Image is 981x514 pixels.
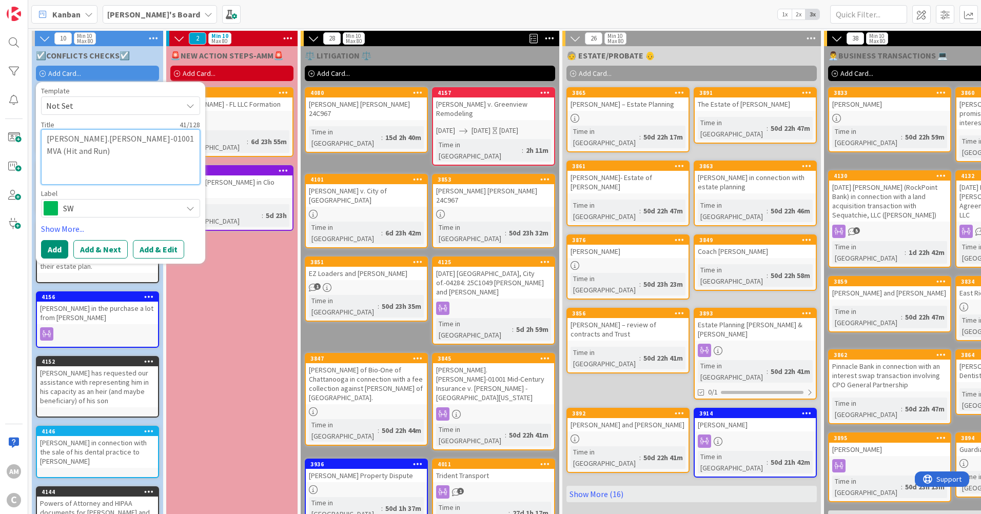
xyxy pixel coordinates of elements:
div: 5d 23h [263,210,289,221]
div: 3849 [695,235,816,245]
div: Min 10 [77,33,92,38]
span: 2 [189,32,206,45]
div: 41 / 128 [57,120,200,129]
div: 3892 [567,409,689,418]
div: 4011 [433,460,554,469]
div: 3862 [834,351,950,359]
div: [PERSON_NAME] in connection with the sale of his dental practice to [PERSON_NAME] [37,436,158,468]
div: Time in [GEOGRAPHIC_DATA] [309,222,381,244]
div: 4156[PERSON_NAME] in the purchase a lot from [PERSON_NAME] [37,292,158,324]
span: 1 [314,283,321,290]
span: 3x [806,9,819,19]
div: 4101 [310,176,427,183]
div: 3862 [829,350,950,360]
div: 3861 [572,163,689,170]
span: : [639,452,641,463]
div: 4100 [171,88,292,97]
div: Time in [GEOGRAPHIC_DATA] [436,424,505,446]
span: 👨‍💼BUSINESS TRANSACTIONS 💻 [828,50,948,61]
div: Max 80 [869,38,885,44]
div: Time in [GEOGRAPHIC_DATA] [832,476,901,498]
div: [DATE] [499,125,518,136]
div: Pinnacle Bank in connection with an interest swap transaction involving CPO General Partnership [829,360,950,391]
div: [PERSON_NAME] [PERSON_NAME] 24C967 [433,184,554,207]
div: Coach [PERSON_NAME] [695,245,816,258]
div: 3863[PERSON_NAME] in connection with estate planning [695,162,816,193]
div: 3847 [310,355,427,362]
div: 4011 [438,461,554,468]
div: Time in [GEOGRAPHIC_DATA] [698,117,767,140]
div: 3851 [310,259,427,266]
div: 3853 [438,176,554,183]
div: 4125 [438,259,554,266]
a: 4146[PERSON_NAME] in connection with the sale of his dental practice to [PERSON_NAME] [36,426,159,478]
div: 3936 [310,461,427,468]
div: The Estate of [PERSON_NAME] [695,97,816,111]
div: 3849Coach [PERSON_NAME] [695,235,816,258]
div: Max 80 [211,38,227,44]
span: : [378,301,379,312]
a: 4126Refer out [PERSON_NAME] in Clio GrowTime in [GEOGRAPHIC_DATA]:5d 23h [170,165,293,231]
span: ☑️CONFLICTS CHECKS☑️ [36,50,130,61]
span: Add Card... [317,69,350,78]
div: [PERSON_NAME] v. Greenview Remodeling [433,97,554,120]
div: 50d 22h 41m [641,352,685,364]
div: [PERSON_NAME] [695,418,816,431]
div: 3851EZ Loaders and [PERSON_NAME] [306,258,427,280]
div: Time in [GEOGRAPHIC_DATA] [571,347,639,369]
div: 4101[PERSON_NAME] v. City of [GEOGRAPHIC_DATA] [306,175,427,207]
div: 3893 [699,310,816,317]
div: 3891The Estate of [PERSON_NAME] [695,88,816,111]
div: 3914[PERSON_NAME] [695,409,816,431]
div: 4146 [42,428,158,435]
div: 50d 22h 44m [379,425,424,436]
div: 3853[PERSON_NAME] [PERSON_NAME] 24C967 [433,175,554,207]
div: [PERSON_NAME] in the purchase a lot from [PERSON_NAME] [37,302,158,324]
span: Add Card... [840,69,873,78]
div: 3861 [567,162,689,171]
span: : [512,324,514,335]
a: 3893Estate Planning [PERSON_NAME] & [PERSON_NAME]Time in [GEOGRAPHIC_DATA]:50d 22h 41m0/1 [694,308,817,400]
div: 3833 [834,89,950,96]
a: 3892[PERSON_NAME] and [PERSON_NAME]Time in [GEOGRAPHIC_DATA]:50d 22h 41m [566,408,690,473]
span: 28 [323,32,341,45]
div: 4130 [829,171,950,181]
div: [PERSON_NAME] [829,97,950,111]
span: 0/1 [708,387,718,398]
a: 3851EZ Loaders and [PERSON_NAME]Time in [GEOGRAPHIC_DATA]:50d 23h 35m [305,256,428,322]
div: Time in [GEOGRAPHIC_DATA] [698,360,767,383]
div: 3862Pinnacle Bank in connection with an interest swap transaction involving CPO General Partnership [829,350,950,391]
div: 3893Estate Planning [PERSON_NAME] & [PERSON_NAME] [695,309,816,341]
a: 3856[PERSON_NAME] – review of contracts and TrustTime in [GEOGRAPHIC_DATA]:50d 22h 41m [566,308,690,373]
div: 4126 [176,167,292,174]
div: 3892 [572,410,689,417]
div: [PERSON_NAME] of Bio-One of Chattanooga in connection with a fee collection against [PERSON_NAME]... [306,363,427,404]
div: 4152 [42,358,158,365]
button: Add & Edit [133,240,184,259]
a: 3865[PERSON_NAME] – Estate PlanningTime in [GEOGRAPHIC_DATA]:50d 22h 17m [566,87,690,152]
div: 3876 [567,235,689,245]
span: ⚖️ LITIGATION ⚖️ [305,50,371,61]
span: [DATE] [436,125,455,136]
span: : [905,247,906,258]
div: 50d 23h 23m [641,279,685,290]
div: 3849 [699,236,816,244]
div: 4144 [37,487,158,497]
div: 50d 22h 17m [641,131,685,143]
div: 4156 [42,293,158,301]
span: : [639,205,641,216]
a: 3853[PERSON_NAME] [PERSON_NAME] 24C967Time in [GEOGRAPHIC_DATA]:50d 23h 32m [432,174,555,248]
div: 4144 [42,488,158,496]
span: Template [41,87,70,94]
div: 3847 [306,354,427,363]
div: [DATE] [PERSON_NAME] (RockPoint Bank) in connection with a land acquisition transaction with Sequ... [829,181,950,222]
div: 4125[DATE] [GEOGRAPHIC_DATA], City of.-04284: 25C1049 [PERSON_NAME] and [PERSON_NAME] [433,258,554,299]
a: 4080[PERSON_NAME] [PERSON_NAME] 24C967Time in [GEOGRAPHIC_DATA]:15d 2h 40m [305,87,428,153]
div: 50d 22h 46m [768,205,813,216]
span: : [901,481,902,492]
div: [PERSON_NAME] in connection with estate planning [695,171,816,193]
a: 4100[PERSON_NAME] - FL LLC FormationTime in [GEOGRAPHIC_DATA]:6d 23h 55m [170,87,293,157]
div: [PERSON_NAME] [829,443,950,456]
span: : [639,279,641,290]
div: 4157 [438,89,554,96]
